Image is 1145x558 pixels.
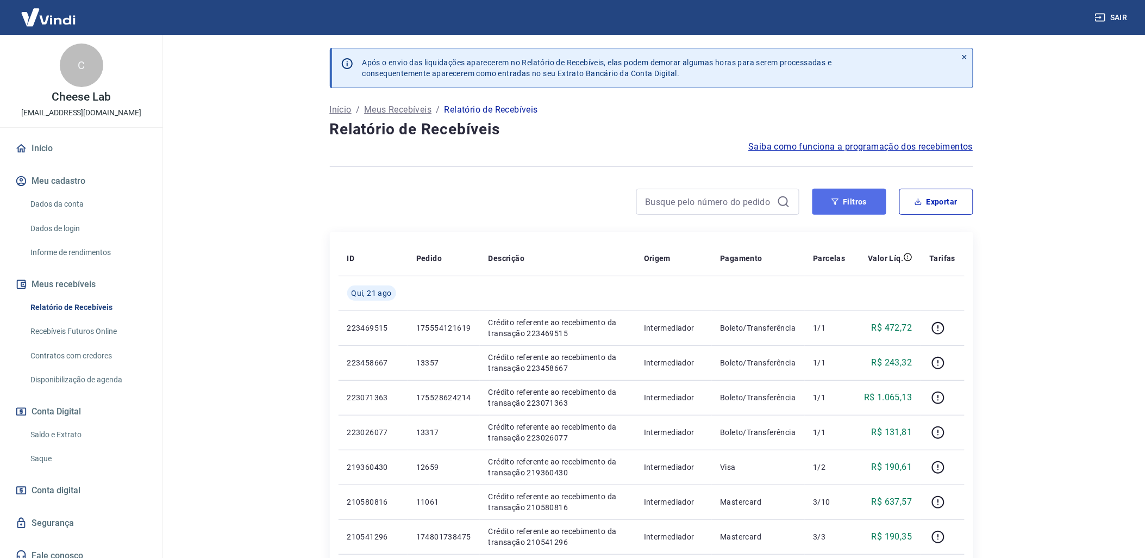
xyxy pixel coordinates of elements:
[416,357,471,368] p: 13357
[872,530,912,543] p: R$ 190,35
[489,526,627,548] p: Crédito referente ao recebimento da transação 210541296
[489,253,525,264] p: Descrição
[814,253,846,264] p: Parcelas
[489,352,627,374] p: Crédito referente ao recebimento da transação 223458667
[21,107,141,119] p: [EMAIL_ADDRESS][DOMAIN_NAME]
[347,392,399,403] p: 223071363
[814,427,846,438] p: 1/1
[347,357,399,368] p: 223458667
[26,296,149,319] a: Relatório de Recebíveis
[13,137,149,160] a: Início
[26,320,149,343] a: Recebíveis Futuros Online
[814,357,846,368] p: 1/1
[489,491,627,513] p: Crédito referente ao recebimento da transação 210580816
[364,103,431,116] a: Meus Recebíveis
[26,193,149,215] a: Dados da conta
[814,323,846,333] p: 1/1
[872,461,912,474] p: R$ 190,61
[812,189,886,215] button: Filtros
[646,194,773,210] input: Busque pelo número do pedido
[416,392,471,403] p: 175528624214
[899,189,973,215] button: Exportar
[347,253,355,264] p: ID
[721,497,796,507] p: Mastercard
[347,323,399,333] p: 223469515
[644,427,703,438] p: Intermediador
[436,103,440,116] p: /
[814,462,846,473] p: 1/2
[13,400,149,424] button: Conta Digital
[814,497,846,507] p: 3/10
[26,241,149,264] a: Informe de rendimentos
[347,531,399,542] p: 210541296
[721,323,796,333] p: Boleto/Transferência
[814,392,846,403] p: 1/1
[721,462,796,473] p: Visa
[416,253,442,264] p: Pedido
[721,253,763,264] p: Pagamento
[26,448,149,470] a: Saque
[1093,8,1132,28] button: Sair
[26,424,149,446] a: Saldo e Extrato
[721,531,796,542] p: Mastercard
[644,323,703,333] p: Intermediador
[26,369,149,391] a: Disponibilização de agenda
[930,253,956,264] p: Tarifas
[13,169,149,193] button: Meu cadastro
[721,392,796,403] p: Boleto/Transferência
[489,317,627,339] p: Crédito referente ao recebimento da transação 223469515
[489,421,627,443] p: Crédito referente ao recebimento da transação 223026077
[347,462,399,473] p: 219360430
[872,356,912,369] p: R$ 243,32
[644,462,703,473] p: Intermediador
[416,497,471,507] p: 11061
[13,479,149,503] a: Conta digital
[644,253,671,264] p: Origem
[872,321,912,334] p: R$ 472,72
[644,531,703,542] p: Intermediador
[352,288,392,299] span: Qui, 21 ago
[330,103,352,116] a: Início
[872,426,912,439] p: R$ 131,81
[356,103,360,116] p: /
[416,323,471,333] p: 175554121619
[489,387,627,408] p: Crédito referente ao recebimento da transação 223071363
[416,427,471,438] p: 13317
[721,427,796,438] p: Boleto/Transferência
[13,1,84,34] img: Vindi
[330,119,973,140] h4: Relatório de Recebíveis
[52,91,111,103] p: Cheese Lab
[489,456,627,478] p: Crédito referente ao recebimento da transação 219360430
[868,253,904,264] p: Valor Líq.
[644,392,703,403] p: Intermediador
[721,357,796,368] p: Boleto/Transferência
[416,531,471,542] p: 174801738475
[26,218,149,240] a: Dados de login
[749,140,973,153] a: Saiba como funciona a programação dos recebimentos
[814,531,846,542] p: 3/3
[26,345,149,367] a: Contratos com credores
[416,462,471,473] p: 12659
[864,391,912,404] p: R$ 1.065,13
[13,272,149,296] button: Meus recebíveis
[32,483,80,498] span: Conta digital
[644,357,703,368] p: Intermediador
[13,511,149,535] a: Segurança
[362,57,832,79] p: Após o envio das liquidações aparecerem no Relatório de Recebíveis, elas podem demorar algumas ho...
[644,497,703,507] p: Intermediador
[347,427,399,438] p: 223026077
[872,495,912,509] p: R$ 637,57
[60,44,103,87] div: C
[445,103,538,116] p: Relatório de Recebíveis
[347,497,399,507] p: 210580816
